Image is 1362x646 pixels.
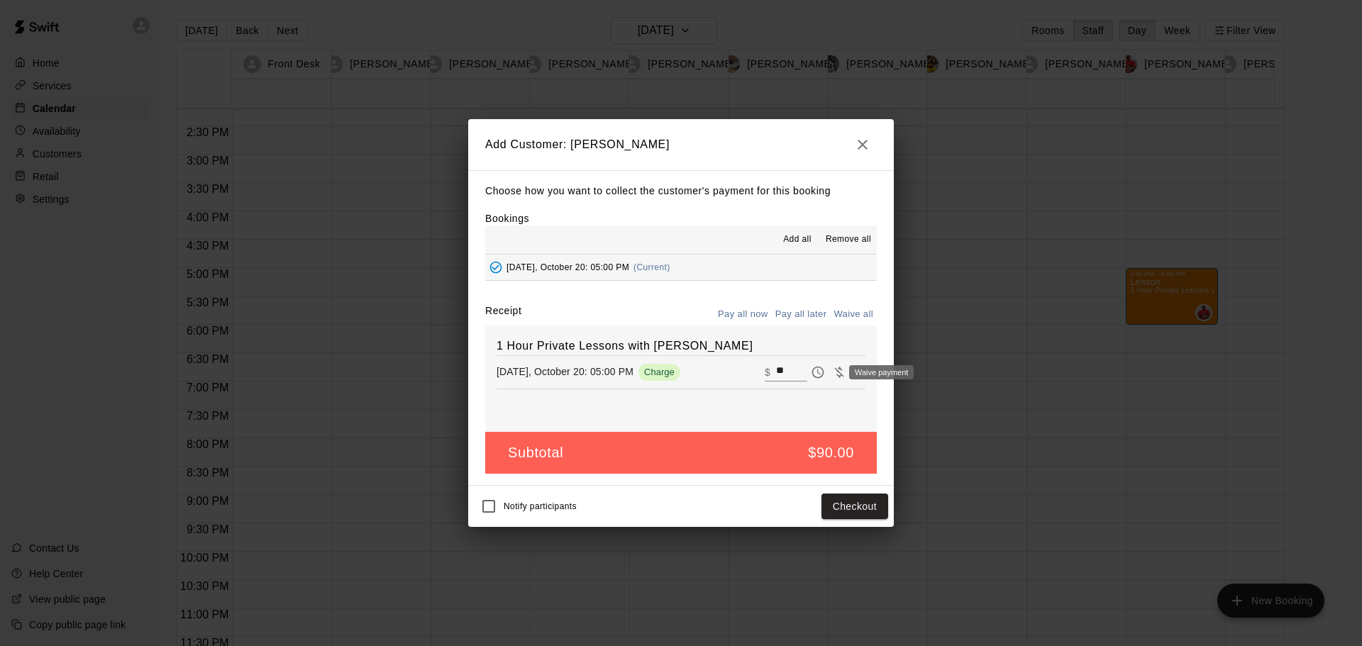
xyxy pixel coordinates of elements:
[485,182,877,200] p: Choose how you want to collect the customer's payment for this booking
[633,262,670,272] span: (Current)
[497,364,633,379] p: [DATE], October 20: 05:00 PM
[765,365,770,379] p: $
[820,228,877,251] button: Remove all
[829,365,850,377] span: Waive payment
[485,257,506,278] button: Added - Collect Payment
[783,233,812,247] span: Add all
[772,303,831,325] button: Pay all later
[850,362,871,383] button: Remove
[468,119,894,170] h2: Add Customer: [PERSON_NAME]
[808,443,854,462] h5: $90.00
[504,501,577,511] span: Notify participants
[775,228,820,251] button: Add all
[638,367,680,377] span: Charge
[485,255,877,281] button: Added - Collect Payment[DATE], October 20: 05:00 PM(Current)
[485,213,529,224] label: Bookings
[807,365,829,377] span: Pay later
[506,262,629,272] span: [DATE], October 20: 05:00 PM
[830,303,877,325] button: Waive all
[826,233,871,247] span: Remove all
[821,494,888,520] button: Checkout
[849,365,914,379] div: Waive payment
[485,303,521,325] label: Receipt
[714,303,772,325] button: Pay all now
[497,337,865,355] h6: 1 Hour Private Lessons with [PERSON_NAME]
[508,443,563,462] h5: Subtotal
